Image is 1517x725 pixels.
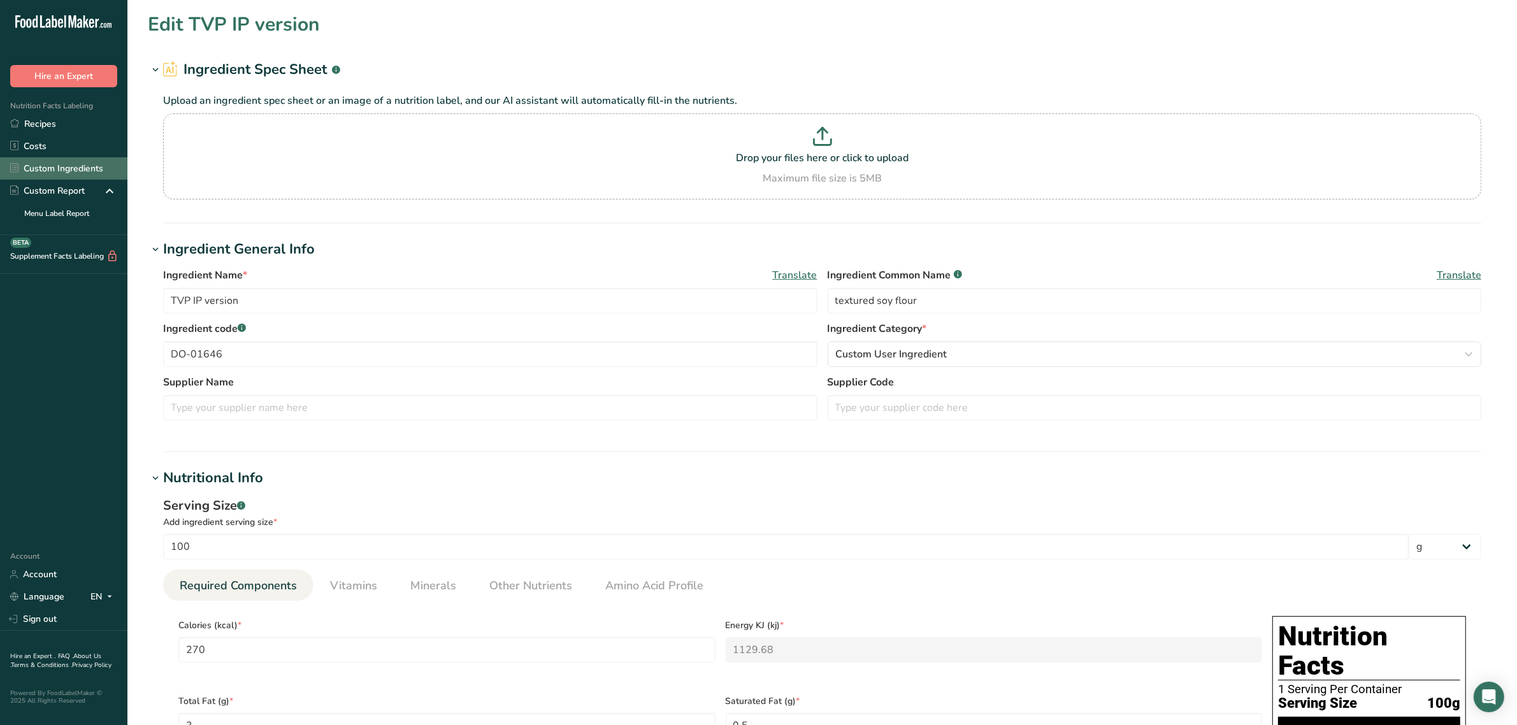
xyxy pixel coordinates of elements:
[828,395,1482,420] input: Type your supplier code here
[163,321,817,336] label: Ingredient code
[828,375,1482,390] label: Supplier Code
[90,589,117,605] div: EN
[163,93,1481,108] p: Upload an ingredient spec sheet or an image of a nutrition label, and our AI assistant will autom...
[163,239,315,260] div: Ingredient General Info
[163,534,1409,559] input: Type your serving size here
[178,694,715,708] span: Total Fat (g)
[10,585,64,608] a: Language
[836,347,947,362] span: Custom User Ingredient
[163,515,1481,529] div: Add ingredient serving size
[58,652,73,661] a: FAQ .
[330,577,377,594] span: Vitamins
[1278,622,1460,680] h1: Nutrition Facts
[828,321,1482,336] label: Ingredient Category
[828,288,1482,313] input: Type an alternate ingredient name if you have
[163,375,817,390] label: Supplier Name
[828,341,1482,367] button: Custom User Ingredient
[489,577,572,594] span: Other Nutrients
[163,468,263,489] div: Nutritional Info
[148,10,320,39] h1: Edit TVP IP version
[163,268,247,283] span: Ingredient Name
[410,577,456,594] span: Minerals
[10,689,117,705] div: Powered By FoodLabelMaker © 2025 All Rights Reserved
[726,619,1263,632] span: Energy KJ (kj)
[1278,696,1357,712] span: Serving Size
[11,661,72,670] a: Terms & Conditions .
[72,661,111,670] a: Privacy Policy
[166,150,1478,166] p: Drop your files here or click to upload
[163,341,817,367] input: Type your ingredient code here
[163,288,817,313] input: Type your ingredient name here
[178,619,715,632] span: Calories (kcal)
[163,395,817,420] input: Type your supplier name here
[10,184,85,197] div: Custom Report
[180,577,297,594] span: Required Components
[10,652,55,661] a: Hire an Expert .
[773,268,817,283] span: Translate
[10,652,101,670] a: About Us .
[726,694,1263,708] span: Saturated Fat (g)
[10,65,117,87] button: Hire an Expert
[163,496,1481,515] div: Serving Size
[163,59,340,80] h2: Ingredient Spec Sheet
[1437,268,1481,283] span: Translate
[605,577,703,594] span: Amino Acid Profile
[1427,696,1460,712] span: 100g
[10,238,31,248] div: BETA
[166,171,1478,186] div: Maximum file size is 5MB
[1474,682,1504,712] div: Open Intercom Messenger
[828,268,962,283] span: Ingredient Common Name
[1278,683,1460,696] div: 1 Serving Per Container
